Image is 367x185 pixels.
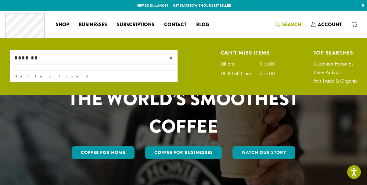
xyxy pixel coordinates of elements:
div: Nothing found [10,70,178,82]
span: Shop [56,21,69,29]
h4: Can't Miss Items [221,50,275,55]
a: Shop [51,20,74,30]
a: New Arrivals [314,69,358,75]
div: DCR Gift Cards [221,71,259,76]
a: Watch Our Story [232,146,295,159]
a: Get started with our best seller [173,3,231,8]
div: Dillons [221,61,241,66]
span: Blog [196,21,209,29]
a: Search [270,20,306,30]
a: Customer Favorites [314,61,358,66]
span: × [169,54,178,62]
a: Fair Trade & Organic [314,78,358,84]
div: $15.00 [259,61,275,66]
h4: Top Searches [314,50,358,55]
a: Coffee For Businesses [145,146,222,159]
span: Search [282,21,301,28]
span: Businesses [79,21,107,29]
span: Account [318,21,342,28]
span: Subscriptions [117,21,154,29]
h1: CELEBRATING 33 YEARS OF THE WORLD’S SMOOTHEST COFFEE [50,58,318,140]
div: $15.00 [259,71,275,76]
a: Coffee for Home [72,146,135,159]
span: Contact [164,21,186,29]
